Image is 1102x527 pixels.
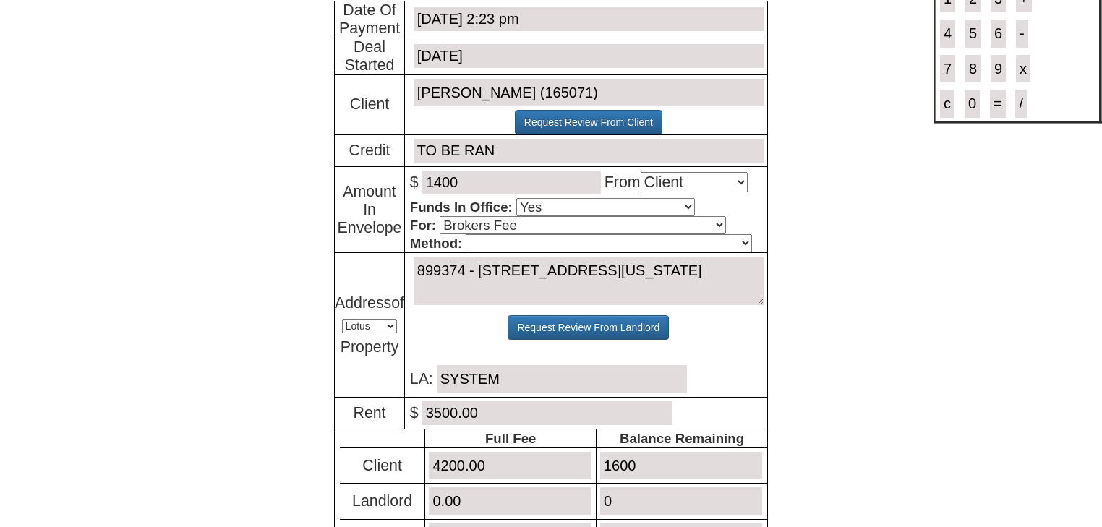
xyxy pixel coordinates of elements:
span: Funds In Office: [410,200,513,215]
td: LA: [405,253,768,398]
span: Balance Remaining [620,431,744,446]
input: / [1015,90,1027,118]
td: of Property [335,253,405,398]
input: 7 [940,55,955,83]
span: Method: [410,236,463,251]
span: $ [410,404,676,421]
span: Deal Started [345,38,395,74]
td: Client [340,447,425,484]
input: 9 [991,55,1006,83]
span: Credit [349,142,390,159]
span: Client [350,95,390,113]
input: 6 [991,20,1006,48]
input: 5 [965,20,981,48]
span: Rent [353,404,385,421]
input: c [940,90,954,118]
input: Name & Client ID [414,79,764,107]
input: 8 [965,55,981,83]
a: Request Review From Client [515,110,662,134]
span: Address [335,294,391,312]
a: Request Review From Landlord [508,315,669,340]
input: - [1016,20,1028,48]
span: From [419,173,748,191]
span: For: [410,218,436,233]
td: Landlord [340,484,425,520]
input: x [1016,55,1030,83]
input: = [990,90,1006,118]
input: 4 [940,20,955,48]
span: Full Fee [485,431,537,446]
input: 0 [965,90,980,118]
span: $ [410,173,419,191]
input: Scores / Not Ran/Etc [414,139,764,163]
span: Date Of Payment [339,1,400,37]
span: Amount In Envelope [338,183,402,236]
